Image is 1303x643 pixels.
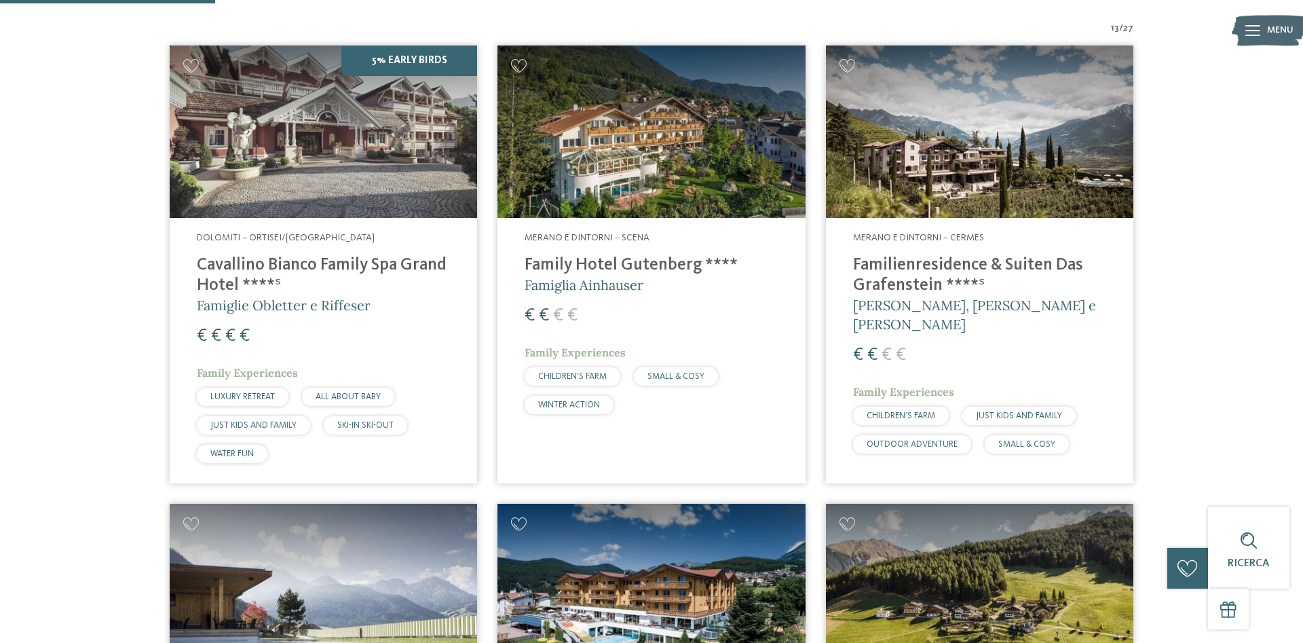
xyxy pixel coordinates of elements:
span: Merano e dintorni – Cermes [853,233,984,242]
span: / [1119,22,1123,35]
h4: Familienresidence & Suiten Das Grafenstein ****ˢ [853,255,1106,296]
span: Family Experiences [525,346,626,359]
span: CHILDREN’S FARM [867,411,935,420]
span: WINTER ACTION [538,401,600,409]
span: Famiglia Ainhauser [525,276,643,293]
span: € [211,327,221,345]
span: Ricerca [1228,558,1270,569]
span: SMALL & COSY [998,440,1055,449]
span: LUXURY RETREAT [210,392,275,401]
span: € [553,307,563,325]
span: € [240,327,250,345]
span: Family Experiences [853,385,954,399]
img: Family Hotel Gutenberg **** [497,45,805,219]
span: € [567,307,578,325]
span: € [225,327,235,345]
span: OUTDOOR ADVENTURE [867,440,958,449]
span: SKI-IN SKI-OUT [337,421,394,430]
span: € [525,307,535,325]
span: Family Experiences [197,366,298,380]
span: Dolomiti – Ortisei/[GEOGRAPHIC_DATA] [197,233,375,242]
span: € [882,346,892,364]
a: Cercate un hotel per famiglie? Qui troverete solo i migliori! 5% Early Birds Dolomiti – Ortisei/[... [170,45,477,483]
span: € [867,346,877,364]
span: Merano e dintorni – Scena [525,233,649,242]
span: Famiglie Obletter e Riffeser [197,297,371,314]
span: 13 [1111,22,1119,35]
span: JUST KIDS AND FAMILY [210,421,297,430]
span: € [197,327,207,345]
span: [PERSON_NAME], [PERSON_NAME] e [PERSON_NAME] [853,297,1096,333]
span: WATER FUN [210,449,254,458]
span: € [853,346,863,364]
span: SMALL & COSY [647,372,704,381]
span: € [896,346,906,364]
h4: Family Hotel Gutenberg **** [525,255,778,276]
span: € [539,307,549,325]
span: 27 [1123,22,1133,35]
span: ALL ABOUT BABY [316,392,381,401]
a: Cercate un hotel per famiglie? Qui troverete solo i migliori! Merano e dintorni – Scena Family Ho... [497,45,805,483]
img: Family Spa Grand Hotel Cavallino Bianco ****ˢ [170,45,477,219]
a: Cercate un hotel per famiglie? Qui troverete solo i migliori! Merano e dintorni – Cermes Familien... [826,45,1133,483]
h4: Cavallino Bianco Family Spa Grand Hotel ****ˢ [197,255,450,296]
img: Cercate un hotel per famiglie? Qui troverete solo i migliori! [826,45,1133,219]
span: JUST KIDS AND FAMILY [976,411,1062,420]
span: CHILDREN’S FARM [538,372,607,381]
